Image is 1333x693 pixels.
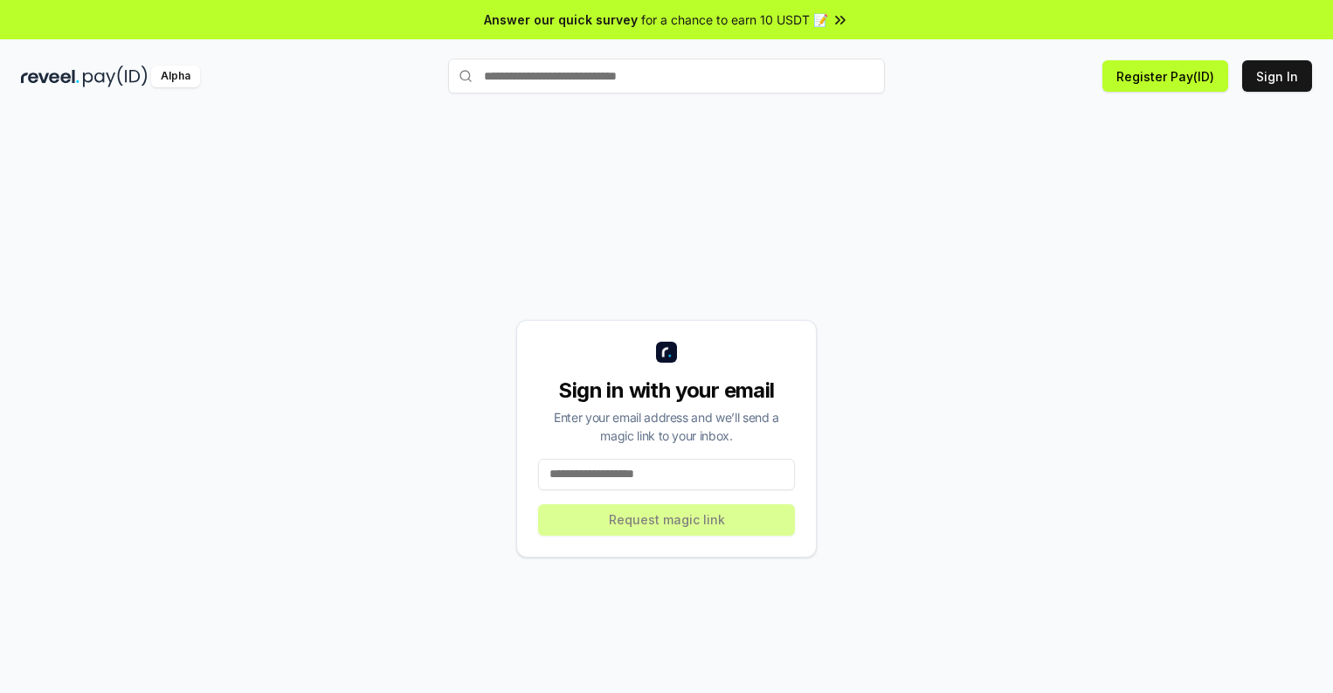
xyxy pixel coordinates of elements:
div: Enter your email address and we’ll send a magic link to your inbox. [538,408,795,445]
div: Sign in with your email [538,377,795,405]
button: Sign In [1242,60,1312,92]
span: for a chance to earn 10 USDT 📝 [641,10,828,29]
img: pay_id [83,66,148,87]
div: Alpha [151,66,200,87]
span: Answer our quick survey [484,10,638,29]
img: logo_small [656,342,677,363]
img: reveel_dark [21,66,79,87]
button: Register Pay(ID) [1102,60,1228,92]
